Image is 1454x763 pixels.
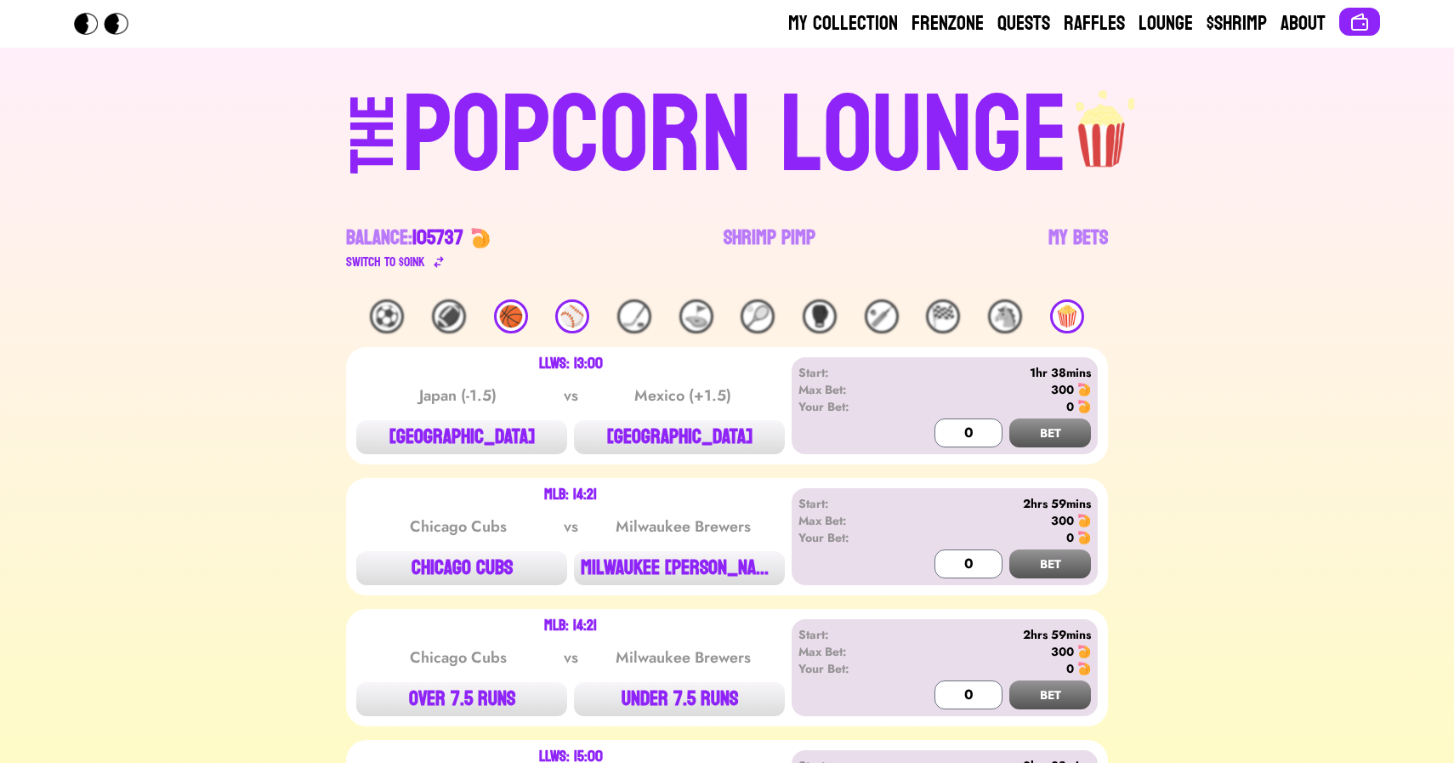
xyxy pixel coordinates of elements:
button: [GEOGRAPHIC_DATA] [356,420,567,454]
div: 0 [1066,398,1074,415]
img: 🍤 [1077,383,1091,396]
div: 🏁 [926,299,960,333]
img: popcorn [1068,75,1138,170]
div: 0 [1066,660,1074,677]
a: Shrimp Pimp [724,225,815,272]
div: 🐴 [988,299,1022,333]
button: BET [1009,549,1091,578]
div: vs [560,515,582,538]
span: 105737 [412,219,463,256]
div: 2hrs 59mins [896,626,1091,643]
div: Japan (-1.5) [372,384,544,407]
div: 🥊 [803,299,837,333]
a: About [1281,10,1326,37]
div: 2hrs 59mins [896,495,1091,512]
div: Milwaukee Brewers [597,515,769,538]
div: 🍿 [1050,299,1084,333]
a: Raffles [1064,10,1125,37]
div: ⚽️ [370,299,404,333]
a: My Collection [788,10,898,37]
button: MILWAUKEE [PERSON_NAME]... [574,551,785,585]
div: ⛳️ [679,299,713,333]
div: MLB: 14:21 [544,488,597,502]
div: 🏀 [494,299,528,333]
img: 🍤 [470,228,491,248]
div: 300 [1051,512,1074,529]
button: UNDER 7.5 RUNS [574,682,785,716]
div: Start: [798,364,896,381]
a: Frenzone [912,10,984,37]
div: Mexico (+1.5) [597,384,769,407]
div: vs [560,646,582,669]
div: vs [560,384,582,407]
div: 🏈 [432,299,466,333]
div: Chicago Cubs [372,646,544,669]
div: THE [343,94,404,208]
div: ⚾️ [555,299,589,333]
div: Your Bet: [798,529,896,546]
div: 0 [1066,529,1074,546]
div: 🎾 [741,299,775,333]
div: Max Bet: [798,512,896,529]
img: Popcorn [74,13,142,35]
a: Lounge [1139,10,1193,37]
div: Max Bet: [798,381,896,398]
a: Quests [997,10,1050,37]
div: Chicago Cubs [372,515,544,538]
div: 🏏 [865,299,899,333]
a: $Shrimp [1207,10,1267,37]
div: Max Bet: [798,643,896,660]
button: OVER 7.5 RUNS [356,682,567,716]
div: Balance: [346,225,463,252]
a: My Bets [1048,225,1108,272]
div: Milwaukee Brewers [597,646,769,669]
img: 🍤 [1077,645,1091,658]
div: Start: [798,626,896,643]
img: 🍤 [1077,662,1091,675]
img: 🍤 [1077,514,1091,527]
img: Connect wallet [1349,12,1370,32]
a: THEPOPCORN LOUNGEpopcorn [203,75,1251,191]
div: Your Bet: [798,398,896,415]
div: Start: [798,495,896,512]
div: 300 [1051,643,1074,660]
button: CHICAGO CUBS [356,551,567,585]
div: MLB: 14:21 [544,619,597,633]
button: BET [1009,680,1091,709]
div: Your Bet: [798,660,896,677]
div: POPCORN LOUNGE [402,82,1068,191]
div: 300 [1051,381,1074,398]
div: LLWS: 13:00 [539,357,603,371]
img: 🍤 [1077,400,1091,413]
div: Switch to $ OINK [346,252,425,272]
img: 🍤 [1077,531,1091,544]
div: 🏒 [617,299,651,333]
button: [GEOGRAPHIC_DATA] [574,420,785,454]
button: BET [1009,419,1091,447]
div: 1hr 38mins [896,364,1091,381]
